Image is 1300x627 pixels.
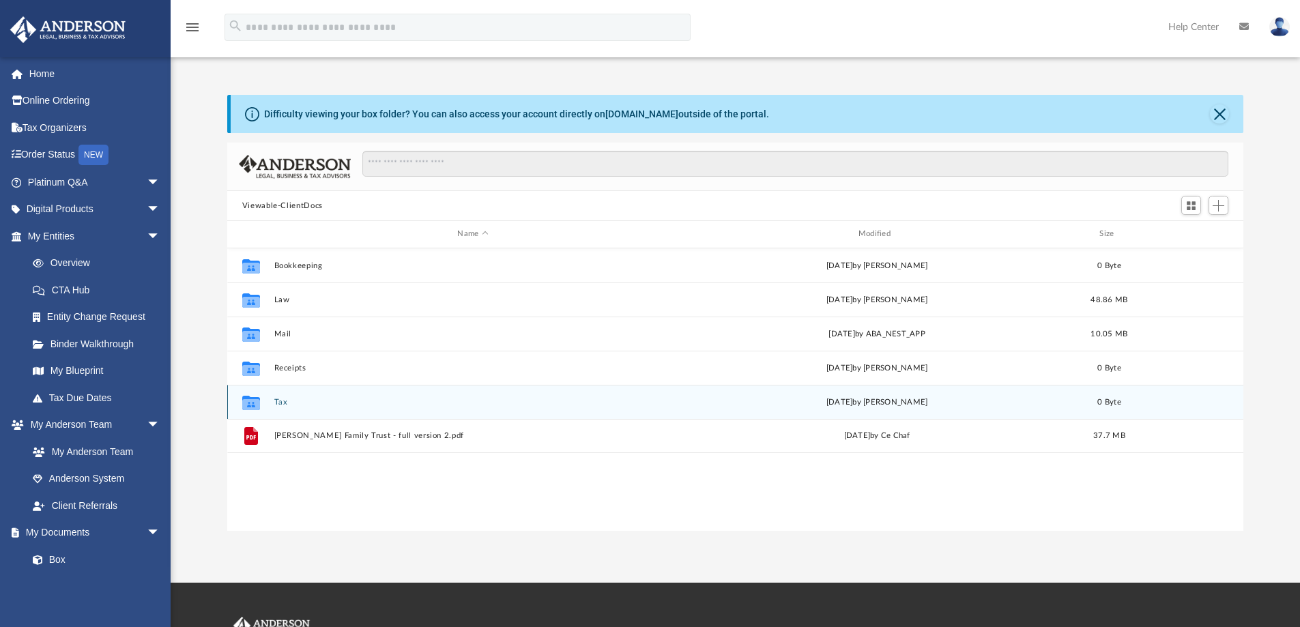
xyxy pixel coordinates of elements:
img: User Pic [1269,17,1290,37]
a: My Blueprint [19,358,174,385]
img: Anderson Advisors Platinum Portal [6,16,130,43]
a: Tax Due Dates [19,384,181,411]
a: menu [184,26,201,35]
div: grid [227,248,1244,531]
button: [PERSON_NAME] Family Trust - full version 2.pdf [274,431,671,440]
a: Digital Productsarrow_drop_down [10,196,181,223]
a: CTA Hub [19,276,181,304]
div: id [1142,228,1238,240]
a: Online Ordering [10,87,181,115]
div: [DATE] by ABA_NEST_APP [678,327,1075,340]
div: [DATE] by Ce Chaf [678,430,1075,442]
a: Meeting Minutes [19,573,174,600]
div: Size [1082,228,1136,240]
button: Bookkeeping [274,261,671,270]
span: 0 Byte [1097,398,1121,405]
div: Name [273,228,671,240]
a: Overview [19,250,181,277]
button: Viewable-ClientDocs [242,200,323,212]
a: My Anderson Team [19,438,167,465]
a: Platinum Q&Aarrow_drop_down [10,169,181,196]
span: 48.86 MB [1090,295,1127,303]
input: Search files and folders [362,151,1228,177]
a: Home [10,60,181,87]
div: Modified [678,228,1076,240]
button: Close [1210,104,1229,123]
span: arrow_drop_down [147,411,174,439]
div: Difficulty viewing your box folder? You can also access your account directly on outside of the p... [264,107,769,121]
a: My Entitiesarrow_drop_down [10,222,181,250]
a: [DOMAIN_NAME] [605,108,678,119]
span: arrow_drop_down [147,169,174,196]
span: arrow_drop_down [147,519,174,547]
button: Tax [274,398,671,407]
button: Add [1209,196,1229,215]
a: Entity Change Request [19,304,181,331]
span: 10.05 MB [1090,330,1127,337]
a: Box [19,546,167,573]
div: [DATE] by [PERSON_NAME] [678,293,1075,306]
span: 0 Byte [1097,364,1121,371]
a: Order StatusNEW [10,141,181,169]
span: arrow_drop_down [147,196,174,224]
span: 0 Byte [1097,261,1121,269]
div: [DATE] by [PERSON_NAME] [678,259,1075,272]
div: NEW [78,145,109,165]
i: search [228,18,243,33]
a: My Anderson Teamarrow_drop_down [10,411,174,439]
span: arrow_drop_down [147,222,174,250]
a: Client Referrals [19,492,174,519]
button: Law [274,295,671,304]
div: [DATE] by [PERSON_NAME] [678,362,1075,374]
button: Switch to Grid View [1181,196,1202,215]
div: id [233,228,268,240]
span: 37.7 MB [1093,432,1125,439]
a: My Documentsarrow_drop_down [10,519,174,546]
div: [DATE] by [PERSON_NAME] [678,396,1075,408]
a: Anderson System [19,465,174,493]
a: Binder Walkthrough [19,330,181,358]
i: menu [184,19,201,35]
button: Mail [274,330,671,338]
button: Receipts [274,364,671,373]
a: Tax Organizers [10,114,181,141]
